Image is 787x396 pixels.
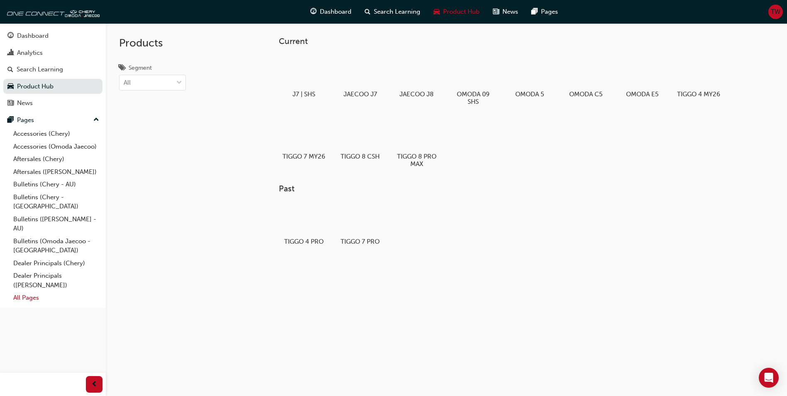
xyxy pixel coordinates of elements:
[335,200,385,249] a: TIGGO 7 PRO
[502,7,518,17] span: News
[279,184,750,193] h3: Past
[443,7,480,17] span: Product Hub
[10,191,102,213] a: Bulletins (Chery - [GEOGRAPHIC_DATA])
[7,117,14,124] span: pages-icon
[768,5,783,19] button: TW
[119,65,125,72] span: tags-icon
[17,115,34,125] div: Pages
[10,235,102,257] a: Bulletins (Omoda Jaecoo - [GEOGRAPHIC_DATA])
[434,7,440,17] span: car-icon
[374,7,420,17] span: Search Learning
[3,28,102,44] a: Dashboard
[3,112,102,128] button: Pages
[448,53,498,108] a: OMODA 09 SHS
[304,3,358,20] a: guage-iconDashboard
[392,115,441,171] a: TIGGO 8 PRO MAX
[339,90,382,98] h5: JAECOO J7
[564,90,608,98] h5: OMODA C5
[10,257,102,270] a: Dealer Principals (Chery)
[335,53,385,101] a: JAECOO J7
[486,3,525,20] a: news-iconNews
[282,238,326,245] h5: TIGGO 4 PRO
[358,3,427,20] a: search-iconSearch Learning
[279,115,329,163] a: TIGGO 7 MY26
[7,66,13,73] span: search-icon
[310,7,317,17] span: guage-icon
[10,178,102,191] a: Bulletins (Chery - AU)
[525,3,565,20] a: pages-iconPages
[541,7,558,17] span: Pages
[365,7,370,17] span: search-icon
[339,238,382,245] h5: TIGGO 7 PRO
[279,200,329,249] a: TIGGO 4 PRO
[531,7,538,17] span: pages-icon
[282,153,326,160] h5: TIGGO 7 MY26
[10,166,102,178] a: Aftersales ([PERSON_NAME])
[279,37,750,46] h3: Current
[93,115,99,125] span: up-icon
[508,90,551,98] h5: OMODA 5
[17,65,63,74] div: Search Learning
[617,53,667,101] a: OMODA E5
[7,100,14,107] span: news-icon
[10,127,102,140] a: Accessories (Chery)
[4,3,100,20] img: oneconnect
[7,49,14,57] span: chart-icon
[451,90,495,105] h5: OMODA 09 SHS
[10,153,102,166] a: Aftersales (Chery)
[124,78,131,88] div: All
[561,53,611,101] a: OMODA C5
[10,291,102,304] a: All Pages
[674,53,724,101] a: TIGGO 4 MY26
[7,83,14,90] span: car-icon
[3,95,102,111] a: News
[392,53,441,101] a: JAECOO J8
[493,7,499,17] span: news-icon
[3,27,102,112] button: DashboardAnalyticsSearch LearningProduct HubNews
[282,90,326,98] h5: J7 | SHS
[339,153,382,160] h5: TIGGO 8 CSH
[129,64,152,72] div: Segment
[10,269,102,291] a: Dealer Principals ([PERSON_NAME])
[3,62,102,77] a: Search Learning
[10,213,102,235] a: Bulletins ([PERSON_NAME] - AU)
[91,379,97,390] span: prev-icon
[771,7,780,17] span: TW
[320,7,351,17] span: Dashboard
[176,78,182,88] span: down-icon
[279,53,329,101] a: J7 | SHS
[759,368,779,388] div: Open Intercom Messenger
[17,31,49,41] div: Dashboard
[335,115,385,163] a: TIGGO 8 CSH
[395,90,439,98] h5: JAECOO J8
[395,153,439,168] h5: TIGGO 8 PRO MAX
[621,90,664,98] h5: OMODA E5
[17,48,43,58] div: Analytics
[677,90,721,98] h5: TIGGO 4 MY26
[504,53,554,101] a: OMODA 5
[17,98,33,108] div: News
[3,79,102,94] a: Product Hub
[119,37,186,50] h2: Products
[7,32,14,40] span: guage-icon
[3,45,102,61] a: Analytics
[10,140,102,153] a: Accessories (Omoda Jaecoo)
[427,3,486,20] a: car-iconProduct Hub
